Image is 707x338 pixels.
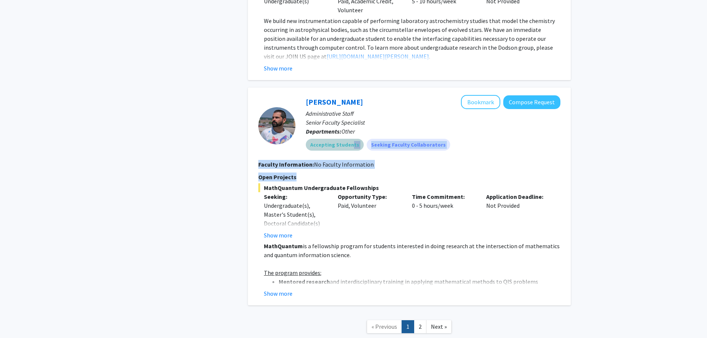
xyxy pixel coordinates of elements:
[258,161,314,168] b: Faculty Information:
[306,128,341,135] b: Departments:
[264,192,327,201] p: Seeking:
[327,53,429,60] a: [URL][DOMAIN_NAME][PERSON_NAME]
[264,242,303,250] strong: MathQuantum
[338,192,401,201] p: Opportunity Type:
[264,289,292,298] button: Show more
[332,192,406,240] div: Paid, Volunteer
[426,320,452,333] a: Next
[481,192,555,240] div: Not Provided
[279,277,560,286] li: and interdisciplinary training in applying mathematical methods to QIS problems
[431,323,447,330] span: Next »
[314,161,374,168] span: No Faculty Information
[264,64,292,73] button: Show more
[279,278,330,285] strong: Mentored research
[486,192,549,201] p: Application Deadline:
[503,95,560,109] button: Compose Request to Daniel Serrano
[371,323,397,330] span: « Previous
[414,320,426,333] a: 2
[341,128,355,135] span: Other
[264,231,292,240] button: Show more
[258,173,560,181] p: Open Projects
[406,192,481,240] div: 0 - 5 hours/week
[6,305,32,332] iframe: Chat
[367,320,402,333] a: Previous Page
[306,109,560,118] p: Administrative Staff
[264,201,327,272] div: Undergraduate(s), Master's Student(s), Doctoral Candidate(s) (PhD, MD, DMD, PharmD, etc.), Postdo...
[306,97,363,106] a: [PERSON_NAME]
[306,139,364,151] mat-chip: Accepting Students
[258,183,560,192] span: MathQuantum Undergraduate Fellowships
[412,192,475,201] p: Time Commitment:
[264,16,560,61] p: We build new instrumentation capable of performing laboratory astrochemistry studies that model t...
[402,320,414,333] a: 1
[264,269,321,276] u: The program provides:
[367,139,450,151] mat-chip: Seeking Faculty Collaborators
[461,95,500,109] button: Add Daniel Serrano to Bookmarks
[264,242,560,259] p: is a fellowship program for students interested in doing research at the intersection of mathemat...
[306,118,560,127] p: Senior Faculty Specialist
